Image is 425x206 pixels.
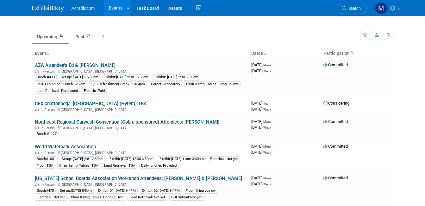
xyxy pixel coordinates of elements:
span: [DATE] [251,62,272,67]
a: CFX chattanooga, [GEOGRAPHIC_DATA] (Hytera) TBA [35,101,147,106]
span: 27 [85,34,92,38]
span: (Tue) [262,102,269,105]
div: Booth #433 [35,74,57,80]
a: Upcoming32 [32,31,69,43]
div: [GEOGRAPHIC_DATA], [GEOGRAPHIC_DATA] [35,125,246,130]
span: Acradiocom [72,6,95,11]
div: [GEOGRAPHIC_DATA], [GEOGRAPHIC_DATA] [35,182,246,187]
span: Considering [323,101,349,106]
span: Committed [323,176,348,180]
span: [DATE] [251,150,271,155]
span: [DATE] [251,182,271,186]
span: [DATE] [251,125,271,130]
img: In-Person Event [35,183,39,186]
div: Exhibit:D1 [DATE] 9-4PM [96,188,138,194]
div: Floor: Bring you own [184,188,219,194]
th: Participation [321,48,393,59]
span: - [270,101,271,106]
img: ExhibitDay [32,5,64,12]
span: [DATE] [251,119,272,124]
a: Sort by Event Name [46,51,49,56]
div: Lead Retrieval: Not yet [128,195,167,200]
span: (Wed) [262,69,271,73]
a: Sort by Participation Type [350,51,353,56]
div: Exhibit:[DATE] 11am-3:30pm [158,156,206,162]
img: In-Person Event [35,126,39,129]
span: [DATE] [251,68,271,73]
div: Chair &amp; Tables: TBA [57,163,100,169]
div: Electrical: Not yet [35,195,67,200]
span: In-Person [41,126,57,130]
span: (Wed) [262,108,271,111]
img: In-Person Event [35,151,39,154]
div: Booth#1001 [35,156,58,162]
span: - [272,176,272,180]
span: (Wed) [262,151,271,154]
div: COI Submit:Not yet [169,195,203,200]
div: Booth#475 [35,188,56,194]
a: Past27 [71,31,97,43]
a: [US_STATE] School Boards Association Workshop Attendees: [PERSON_NAME] & [PERSON_NAME] [35,176,242,181]
span: [DATE] [251,107,271,112]
img: In-Person Event [35,108,39,111]
span: Committed [323,62,348,67]
span: - [272,62,272,67]
div: Exhibit:D2 [DATE] 9-4PM [140,188,182,194]
div: [GEOGRAPHIC_DATA], [GEOGRAPHIC_DATA] [35,68,246,74]
span: 32 [58,34,65,38]
div: Booth #1127 [35,131,59,137]
span: [DATE] [251,101,271,106]
div: Electrical: Not yet [208,156,240,162]
div: [GEOGRAPHIC_DATA], [GEOGRAPHIC_DATA] [35,150,246,155]
span: (Mon) [262,63,271,67]
div: Electric: Paid [82,88,107,94]
div: Lead Retrieval: Purchased [35,88,80,94]
img: In-Person Event [35,69,39,73]
span: Search [346,6,361,11]
a: Northeast Regional Carwash Convention (Cobra sponsored) Attendees: [PERSON_NAME] [35,119,221,125]
div: Chair &amp; Tables: Bring ur Own [69,195,125,200]
span: - [272,119,272,124]
span: In-Person [41,151,57,155]
span: (Wed) [262,183,271,186]
span: (Mon) [262,177,271,180]
div: Exhibit:[DATE] 12:30-6:30pm [108,156,155,162]
span: (Mon) [262,120,271,124]
span: Committed [323,119,348,124]
div: Setup: [DATE] @8-12:30pm [60,156,105,162]
div: [GEOGRAPHIC_DATA], [GEOGRAPHIC_DATA] [35,107,246,112]
div: Lead Retrieval: TBA [102,163,137,169]
a: Search [338,3,367,14]
span: Committed [323,144,348,149]
a: Sort by Start Date [263,51,266,56]
div: 9/16 Exhibit hall Lunch 12-2pm [35,81,87,87]
span: (Mon) [262,145,271,148]
div: Carpet: Mandatory [149,81,182,87]
a: AZA Attendee's Ed & [PERSON_NAME] [35,62,116,68]
span: - [272,144,272,149]
div: Set up: [DATE] 7-5:30pm [59,74,100,80]
div: 9/17Refreshment Break 3:30-4pm [90,81,147,87]
a: World Waterpark Association [35,144,96,150]
span: In-Person [41,69,57,74]
div: Floor: TBA [35,163,55,169]
th: Event [32,48,249,59]
div: Exhibit:[DATE] 9:30 - 6:30pm [103,74,150,80]
th: Dates [249,48,321,59]
span: [DATE] [251,176,272,180]
span: (Wed) [262,126,271,129]
span: In-Person [41,108,57,112]
div: Daily lunches Provided [139,163,178,169]
div: Set up:[DATE] 8-5pm [58,188,94,194]
div: Exhibit: [DATE] 1:30- 7:00pm [153,74,200,80]
span: In-Person [41,183,57,187]
img: Mike Pascuzzi [375,2,387,14]
span: [DATE] [251,144,272,149]
div: Chair &amp; Tables: Bring ur Own [184,81,241,87]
